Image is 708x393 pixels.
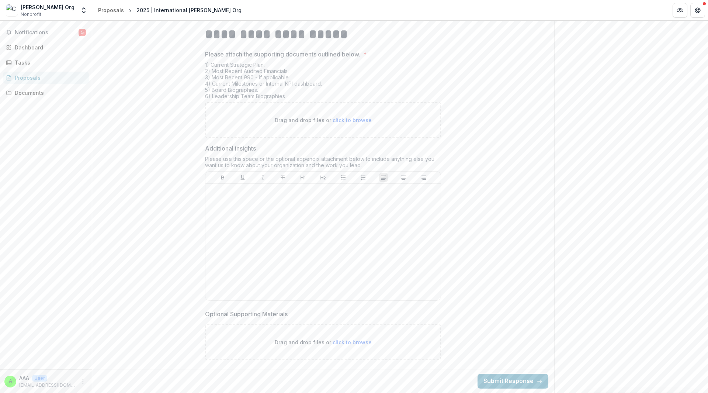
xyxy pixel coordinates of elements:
span: 5 [79,29,86,36]
button: Bullet List [339,173,348,182]
p: Optional Supporting Materials [205,310,288,318]
div: Please use this space or the optional appendix attachment below to include anything else you want... [205,156,441,171]
div: 1) Current Strategic Plan. 2) Most Recent Audited Financials. 3) Most Recent 990 - if applicable ... [205,62,441,102]
p: Drag and drop files or [275,116,372,124]
button: Align Center [399,173,408,182]
button: Bold [218,173,227,182]
div: Documents [15,89,83,97]
button: Notifications5 [3,27,89,38]
p: Additional insights [205,144,256,153]
a: Proposals [95,5,127,15]
span: click to browse [333,117,372,123]
button: Align Left [379,173,388,182]
div: Dashboard [15,44,83,51]
p: [EMAIL_ADDRESS][DOMAIN_NAME] [19,382,76,389]
button: More [79,377,87,386]
a: Tasks [3,56,89,69]
span: Notifications [15,30,79,36]
p: AAA [19,374,29,382]
button: Align Right [419,173,428,182]
button: Ordered List [359,173,368,182]
button: Strike [278,173,287,182]
span: click to browse [333,339,372,345]
div: Proposals [15,74,83,82]
button: Partners [673,3,687,18]
p: User [32,375,47,382]
p: Drag and drop files or [275,338,372,346]
button: Italicize [258,173,267,182]
div: [PERSON_NAME] Org [21,3,74,11]
div: 2025 | International [PERSON_NAME] Org [136,6,242,14]
button: Submit Response [478,374,548,389]
button: Heading 1 [299,173,308,182]
div: Proposals [98,6,124,14]
div: Tasks [15,59,83,66]
span: Nonprofit [21,11,41,18]
button: Heading 2 [319,173,327,182]
button: Underline [238,173,247,182]
button: Get Help [690,3,705,18]
a: Dashboard [3,41,89,54]
p: Please attach the supporting documents outlined below. [205,50,360,59]
div: AAA [9,379,12,384]
nav: breadcrumb [95,5,244,15]
a: Documents [3,87,89,99]
button: Open entity switcher [79,3,89,18]
a: Proposals [3,72,89,84]
img: Courtney's Org [6,4,18,16]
